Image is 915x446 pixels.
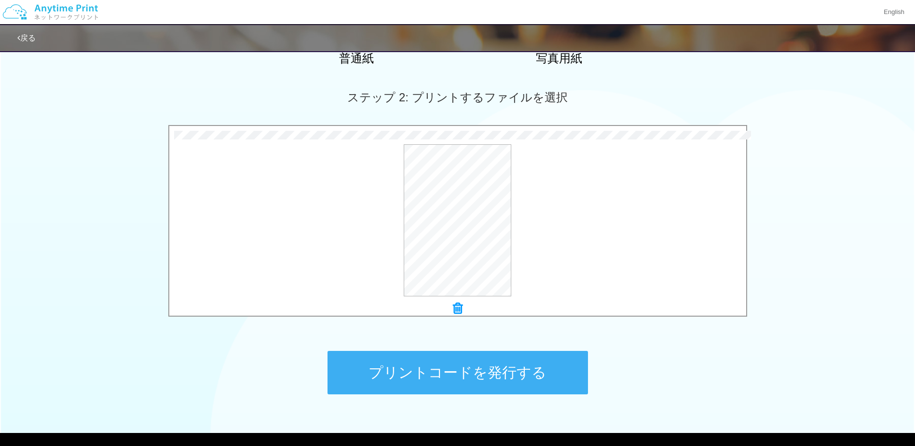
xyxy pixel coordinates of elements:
h2: 普通紙 [272,52,441,65]
h2: 写真用紙 [475,52,643,65]
span: ステップ 2: プリントするファイルを選択 [347,91,567,104]
button: プリントコードを発行する [328,351,588,394]
a: 戻る [17,34,36,42]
